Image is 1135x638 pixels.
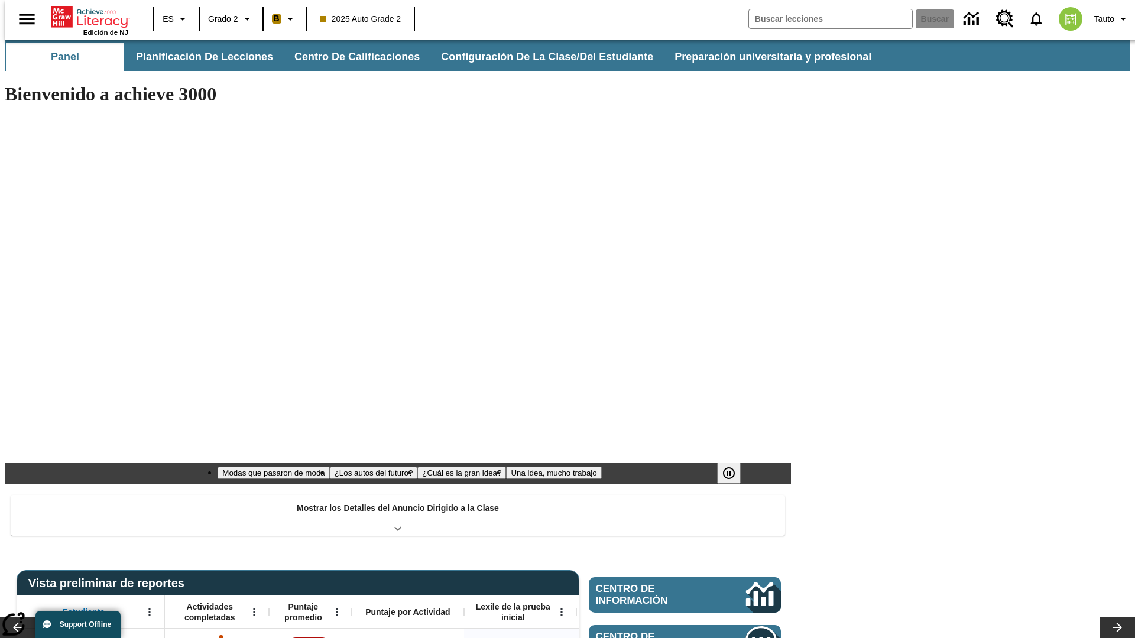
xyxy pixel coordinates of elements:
span: Puntaje promedio [275,601,332,623]
button: Abrir menú [328,603,346,621]
span: Tauto [1094,13,1114,25]
button: Preparación universitaria y profesional [665,43,881,71]
div: Subbarra de navegación [5,43,882,71]
button: Boost El color de la clase es anaranjado claro. Cambiar el color de la clase. [267,8,302,30]
button: Diapositiva 2 ¿Los autos del futuro? [330,467,418,479]
body: Máximo 600 caracteres Presiona Escape para desactivar la barra de herramientas Presiona Alt + F10... [5,9,173,20]
img: avatar image [1059,7,1082,31]
div: Pausar [717,463,753,484]
input: Buscar campo [749,9,912,28]
a: Centro de recursos, Se abrirá en una pestaña nueva. [989,3,1021,35]
button: Escoja un nuevo avatar [1052,4,1089,34]
a: Notificaciones [1021,4,1052,34]
div: Subbarra de navegación [5,40,1130,71]
button: Configuración de la clase/del estudiante [432,43,663,71]
button: Diapositiva 3 ¿Cuál es la gran idea? [417,467,506,479]
span: Vista preliminar de reportes [28,577,190,590]
button: Support Offline [35,611,121,638]
div: Portada [51,4,128,36]
button: Abrir el menú lateral [9,2,44,37]
span: Centro de información [596,583,706,607]
button: Diapositiva 4 Una idea, mucho trabajo [506,467,601,479]
a: Centro de información [589,577,781,613]
h1: Bienvenido a achieve 3000 [5,83,791,105]
button: Diapositiva 1 Modas que pasaron de moda [218,467,329,479]
span: Support Offline [60,620,111,629]
button: Centro de calificaciones [285,43,429,71]
button: Abrir menú [553,603,570,621]
p: Mostrar los Detalles del Anuncio Dirigido a la Clase [297,502,499,515]
span: 2025 Auto Grade 2 [320,13,401,25]
button: Perfil/Configuración [1089,8,1135,30]
a: Centro de información [956,3,989,35]
span: Lexile de la prueba inicial [470,601,556,623]
span: Estudiante [63,607,105,617]
button: Grado: Grado 2, Elige un grado [203,8,259,30]
button: Lenguaje: ES, Selecciona un idioma [157,8,195,30]
span: B [274,11,280,26]
span: Actividades completadas [171,601,249,623]
span: Edición de NJ [83,29,128,36]
button: Abrir menú [245,603,263,621]
a: Portada [51,5,128,29]
span: Grado 2 [208,13,238,25]
button: Carrusel de lecciones, seguir [1100,617,1135,638]
span: Puntaje por Actividad [365,607,450,617]
button: Abrir menú [141,603,158,621]
button: Panel [6,43,124,71]
div: Mostrar los Detalles del Anuncio Dirigido a la Clase [11,495,785,536]
button: Pausar [717,463,741,484]
button: Planificación de lecciones [127,43,283,71]
span: ES [163,13,174,25]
